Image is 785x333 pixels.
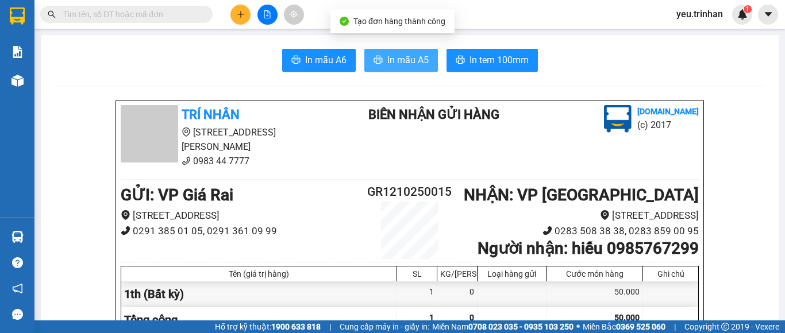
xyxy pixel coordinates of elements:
[646,269,695,278] div: Ghi chú
[368,107,499,122] b: BIÊN NHẬN GỬI HÀNG
[364,49,438,72] button: printerIn mẫu A5
[763,9,774,20] span: caret-down
[576,324,580,329] span: ⚪️
[758,5,778,25] button: caret-down
[470,53,529,67] span: In tem 100mm
[11,46,24,58] img: solution-icon
[456,55,465,66] span: printer
[182,156,191,165] span: phone
[257,5,278,25] button: file-add
[340,320,429,333] span: Cung cấp máy in - giấy in:
[121,154,334,168] li: 0983 44 7777
[745,5,749,13] span: 1
[10,7,25,25] img: logo-vxr
[329,320,331,333] span: |
[340,17,349,26] span: check-circle
[600,210,610,220] span: environment
[121,281,397,307] div: 1th (Bất kỳ)
[63,8,199,21] input: Tìm tên, số ĐT hoặc mã đơn
[263,10,271,18] span: file-add
[440,269,474,278] div: KG/[PERSON_NAME]
[604,105,632,133] img: logo.jpg
[124,313,178,327] span: Tổng cộng
[429,313,434,322] span: 1
[374,55,383,66] span: printer
[230,5,251,25] button: plus
[480,269,543,278] div: Loại hàng gửi
[182,127,191,137] span: environment
[616,322,665,331] strong: 0369 525 060
[614,313,640,322] span: 50.000
[215,320,321,333] span: Hỗ trợ kỹ thuật:
[447,49,538,72] button: printerIn tem 100mm
[12,283,23,294] span: notification
[458,208,699,223] li: [STREET_ADDRESS]
[121,208,361,223] li: [STREET_ADDRESS]
[400,269,434,278] div: SL
[353,17,445,26] span: Tạo đơn hàng thành công
[271,322,321,331] strong: 1900 633 818
[583,320,665,333] span: Miền Bắc
[721,323,729,331] span: copyright
[437,281,478,307] div: 0
[12,309,23,320] span: message
[11,75,24,87] img: warehouse-icon
[121,223,361,239] li: 0291 385 01 05, 0291 361 09 99
[11,231,24,243] img: warehouse-icon
[637,118,699,132] li: (c) 2017
[121,226,130,235] span: phone
[305,53,347,67] span: In mẫu A6
[291,55,301,66] span: printer
[124,269,394,278] div: Tên (giá trị hàng)
[284,5,304,25] button: aim
[737,9,748,20] img: icon-new-feature
[674,320,676,333] span: |
[458,223,699,239] li: 0283 508 38 38, 0283 859 00 95
[12,257,23,268] span: question-circle
[464,185,699,204] b: NHẬN : VP [GEOGRAPHIC_DATA]
[549,269,640,278] div: Cước món hàng
[48,10,56,18] span: search
[468,322,574,331] strong: 0708 023 035 - 0935 103 250
[387,53,429,67] span: In mẫu A5
[470,313,474,322] span: 0
[397,281,437,307] div: 1
[121,185,233,204] b: GỬI : VP Giá Rai
[182,107,240,122] b: TRÍ NHÂN
[290,10,298,18] span: aim
[237,10,245,18] span: plus
[744,5,752,13] sup: 1
[542,226,552,235] span: phone
[361,183,458,202] h2: GR1210250015
[637,107,699,116] b: [DOMAIN_NAME]
[547,281,643,307] div: 50.000
[282,49,356,72] button: printerIn mẫu A6
[121,210,130,220] span: environment
[478,239,699,258] b: Người nhận : hiếu 0985767299
[432,320,574,333] span: Miền Nam
[121,125,334,154] li: [STREET_ADDRESS][PERSON_NAME]
[667,7,732,21] span: yeu.trinhan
